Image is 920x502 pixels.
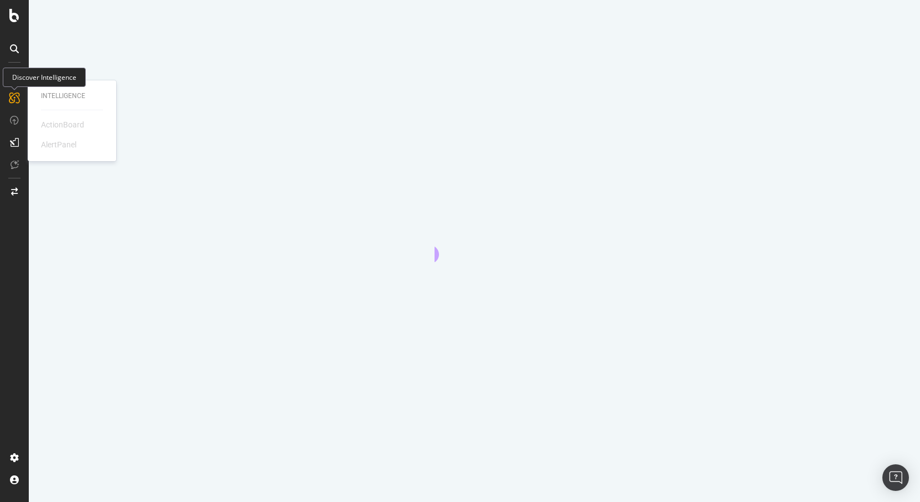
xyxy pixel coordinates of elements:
[3,68,86,87] div: Discover Intelligence
[882,464,909,491] div: Open Intercom Messenger
[41,91,103,101] div: Intelligence
[435,222,514,262] div: animation
[41,139,76,150] div: AlertPanel
[41,119,84,130] div: ActionBoard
